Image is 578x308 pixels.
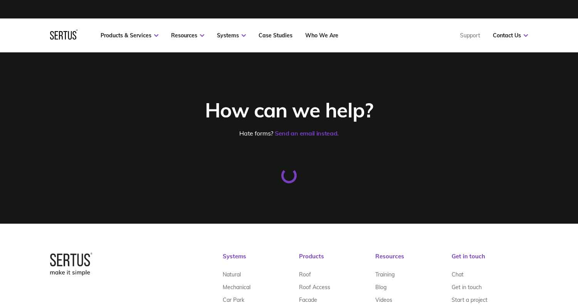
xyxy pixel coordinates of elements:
div: Hate forms? [117,129,462,137]
a: Facade [299,293,317,306]
img: logo-box-2bec1e6d7ed5feb70a4f09a85fa1bbdd.png [50,253,92,276]
a: Get in touch [452,281,482,293]
a: Mechanical [223,281,250,293]
a: Training [375,268,395,281]
a: Roof Access [299,281,330,293]
a: Support [460,32,480,39]
a: Videos [375,293,392,306]
a: Send an email instead. [275,129,339,137]
a: Contact Us [493,32,528,39]
div: How can we help? [117,97,462,122]
a: Case Studies [259,32,292,39]
a: Resources [171,32,204,39]
a: Blog [375,281,386,293]
div: Resources [375,253,452,268]
a: Chat [452,268,464,281]
div: Systems [223,253,299,268]
a: Start a project [452,293,487,306]
a: Systems [217,32,246,39]
a: Roof [299,268,311,281]
div: Products [299,253,375,268]
div: Get in touch [452,253,528,268]
a: Natural [223,268,241,281]
a: Who We Are [305,32,338,39]
a: Car Park [223,293,244,306]
a: Products & Services [101,32,158,39]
